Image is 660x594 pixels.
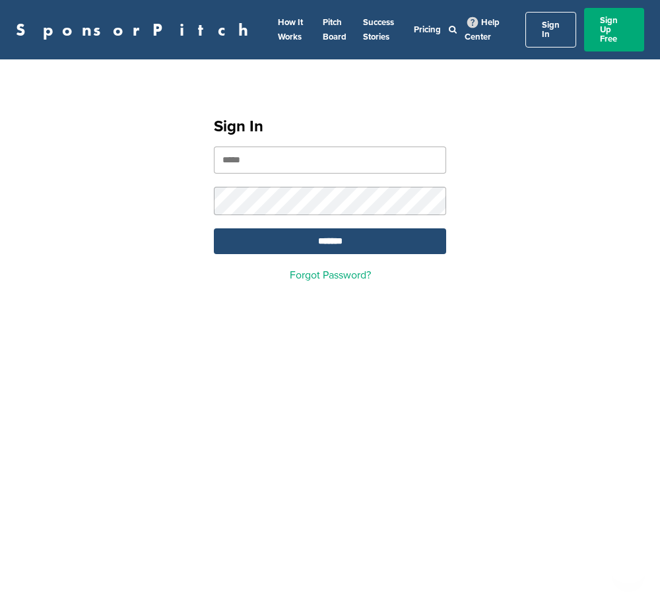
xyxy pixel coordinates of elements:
a: Help Center [465,15,500,45]
a: Pricing [414,24,441,35]
a: Success Stories [363,17,394,42]
a: How It Works [278,17,303,42]
a: Pitch Board [323,17,346,42]
a: Sign In [525,12,576,48]
iframe: Button to launch messaging window [607,541,649,583]
a: SponsorPitch [16,21,257,38]
a: Forgot Password? [290,269,371,282]
h1: Sign In [214,115,446,139]
a: Sign Up Free [584,8,644,51]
